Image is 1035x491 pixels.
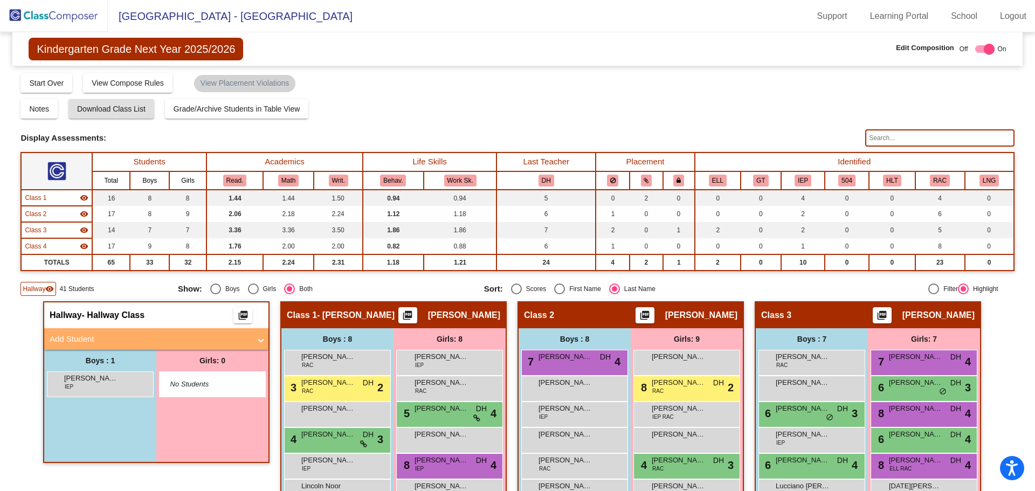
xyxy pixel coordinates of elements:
td: 16 [92,190,130,206]
button: 504 [838,175,855,186]
button: Print Students Details [873,307,892,323]
td: 7 [169,222,206,238]
span: 3 [377,431,383,447]
span: 6 [875,382,884,393]
mat-icon: visibility [80,242,88,251]
td: 3.36 [263,222,314,238]
span: [PERSON_NAME] [776,403,830,414]
button: IEP [795,175,811,186]
span: [PERSON_NAME] [539,377,592,388]
td: 1.12 [363,206,424,222]
span: 41 Students [59,284,94,294]
button: HLT [883,175,901,186]
mat-icon: visibility [80,210,88,218]
th: Individualized Education Plan [781,171,825,190]
th: Total [92,171,130,190]
button: Print Students Details [233,307,252,323]
span: Class 3 [761,310,791,321]
td: 10 [781,254,825,271]
span: DH [950,351,961,363]
span: 4 [638,459,647,471]
span: IEP [776,439,785,447]
span: 4 [852,457,858,473]
td: 0 [869,190,915,206]
td: 0 [630,238,663,254]
a: Learning Portal [861,8,937,25]
span: [PERSON_NAME] [652,429,706,440]
td: 0 [965,206,1014,222]
td: 1.21 [424,254,497,271]
td: 2 [695,254,741,271]
span: RAC [302,387,313,395]
td: 2 [781,222,825,238]
span: Notes [29,105,49,113]
span: do_not_disturb_alt [826,413,833,422]
span: 8 [875,459,884,471]
span: [PERSON_NAME] [652,455,706,466]
span: 4 [965,354,971,370]
td: 5 [915,222,965,238]
td: 6 [496,206,596,222]
span: [PERSON_NAME] [428,310,500,321]
td: 0 [825,222,869,238]
button: Notes [20,99,58,119]
span: [PERSON_NAME] [PERSON_NAME] [539,351,592,362]
td: 5 [496,190,596,206]
button: GT [753,175,768,186]
td: 0 [869,222,915,238]
td: 6 [915,206,965,222]
span: DH [950,377,961,389]
button: View Compose Rules [83,73,172,93]
span: 4 [615,354,620,370]
button: Writ. [329,175,348,186]
span: DH [837,403,848,414]
span: RAC [652,387,664,395]
span: RAC [776,361,788,369]
mat-radio-group: Select an option [178,283,476,294]
span: [PERSON_NAME] [889,429,943,440]
span: [PERSON_NAME] [301,429,355,440]
td: 1 [663,222,695,238]
td: 0 [630,206,663,222]
span: IEP RAC [652,413,674,421]
button: Download Class List [68,99,154,119]
td: 0 [741,222,782,238]
span: [PERSON_NAME] [776,429,830,440]
div: Boys : 1 [44,350,156,371]
div: Girls: 8 [394,328,506,350]
td: 6 [496,238,596,254]
td: 2 [596,222,630,238]
td: 17 [92,238,130,254]
button: Print Students Details [636,307,654,323]
td: 0 [965,238,1014,254]
button: Print Students Details [398,307,417,323]
span: [PERSON_NAME] [652,403,706,414]
td: 0 [695,238,741,254]
mat-expansion-panel-header: Add Student [44,328,268,350]
td: 4 [915,190,965,206]
span: Class 4 [25,241,46,251]
td: 2 [630,190,663,206]
span: IEP [415,361,424,369]
td: 2.24 [263,254,314,271]
td: 2.24 [314,206,362,222]
span: Off [960,44,968,54]
th: Boys [130,171,169,190]
td: 0 [825,238,869,254]
span: Kindergarten Grade Next Year 2025/2026 [29,38,243,60]
span: DH [950,403,961,414]
button: Math [278,175,299,186]
span: 8 [638,382,647,393]
span: DH [363,377,374,389]
td: 1 [596,206,630,222]
div: Boys : 8 [281,328,394,350]
td: 0 [663,206,695,222]
th: Last Teacher [496,153,596,171]
span: View Compose Rules [92,79,164,87]
span: Class 2 [25,209,46,219]
td: Melissa Schooley - No Class Name [21,206,92,222]
span: [PERSON_NAME] [652,351,706,362]
td: 1.86 [424,222,497,238]
mat-icon: picture_as_pdf [401,310,414,325]
button: DH [539,175,554,186]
